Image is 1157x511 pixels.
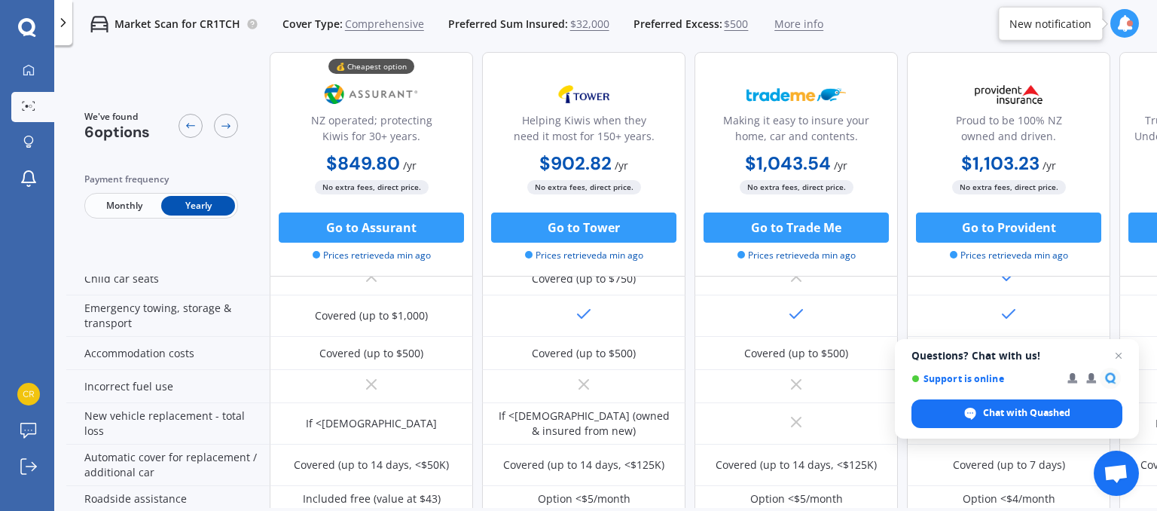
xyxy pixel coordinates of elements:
[403,158,417,173] span: / yr
[66,262,270,295] div: Child car seats
[84,110,150,124] span: We've found
[282,112,460,150] div: NZ operated; protecting Kiwis for 30+ years.
[570,17,609,32] span: $32,000
[1094,451,1139,496] div: Open chat
[319,346,423,361] div: Covered (up to $500)
[534,75,633,113] img: Tower.webp
[313,249,431,262] span: Prices retrieved a min ago
[952,180,1066,194] span: No extra fees, direct price.
[328,59,414,74] div: 💰 Cheapest option
[491,213,676,243] button: Go to Tower
[84,122,150,142] span: 6 options
[740,180,853,194] span: No extra fees, direct price.
[911,399,1122,428] div: Chat with Quashed
[716,457,877,473] div: Covered (up to 14 days, <$125K)
[345,17,424,32] span: Comprehensive
[704,213,889,243] button: Go to Trade Me
[90,15,108,33] img: car.f15378c7a67c060ca3f3.svg
[315,308,428,323] div: Covered (up to $1,000)
[538,491,630,506] div: Option <$5/month
[745,151,831,175] b: $1,043.54
[161,196,235,216] span: Yearly
[737,249,856,262] span: Prices retrieved a min ago
[306,416,437,431] div: If <[DEMOGRAPHIC_DATA]
[495,112,673,150] div: Helping Kiwis when they need it most for 150+ years.
[911,373,1057,384] span: Support is online
[983,406,1070,420] span: Chat with Quashed
[724,17,748,32] span: $500
[114,17,240,32] p: Market Scan for CR1TCH
[961,151,1039,175] b: $1,103.23
[84,172,238,187] div: Payment frequency
[707,112,885,150] div: Making it easy to insure your home, car and contents.
[1009,16,1091,31] div: New notification
[959,75,1058,113] img: Provident.png
[66,295,270,337] div: Emergency towing, storage & transport
[527,180,641,194] span: No extra fees, direct price.
[539,151,612,175] b: $902.82
[953,457,1065,473] div: Covered (up to 7 days)
[448,17,568,32] span: Preferred Sum Insured:
[279,213,464,243] button: Go to Assurant
[950,249,1068,262] span: Prices retrieved a min ago
[66,445,270,486] div: Automatic cover for replacement / additional car
[66,337,270,370] div: Accommodation costs
[17,383,40,405] img: 4568f90bac56aecbabb9732d8f68798a
[525,249,643,262] span: Prices retrieved a min ago
[1110,347,1128,365] span: Close chat
[744,346,848,361] div: Covered (up to $500)
[315,180,429,194] span: No extra fees, direct price.
[911,350,1122,362] span: Questions? Chat with us!
[615,158,628,173] span: / yr
[322,75,421,113] img: Assurant.png
[746,75,846,113] img: Trademe.webp
[834,158,847,173] span: / yr
[920,112,1097,150] div: Proud to be 100% NZ owned and driven.
[1043,158,1056,173] span: / yr
[532,271,636,286] div: Covered (up to $750)
[503,457,664,473] div: Covered (up to 14 days, <$125K)
[963,491,1055,506] div: Option <$4/month
[493,408,674,439] div: If <[DEMOGRAPHIC_DATA] (owned & insured from new)
[916,213,1101,243] button: Go to Provident
[294,457,449,473] div: Covered (up to 14 days, <$50K)
[532,346,636,361] div: Covered (up to $500)
[66,403,270,445] div: New vehicle replacement - total loss
[303,491,441,506] div: Included free (value at $43)
[282,17,343,32] span: Cover Type:
[87,196,161,216] span: Monthly
[633,17,722,32] span: Preferred Excess:
[750,491,843,506] div: Option <$5/month
[774,17,823,32] span: More info
[66,370,270,403] div: Incorrect fuel use
[326,151,400,175] b: $849.80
